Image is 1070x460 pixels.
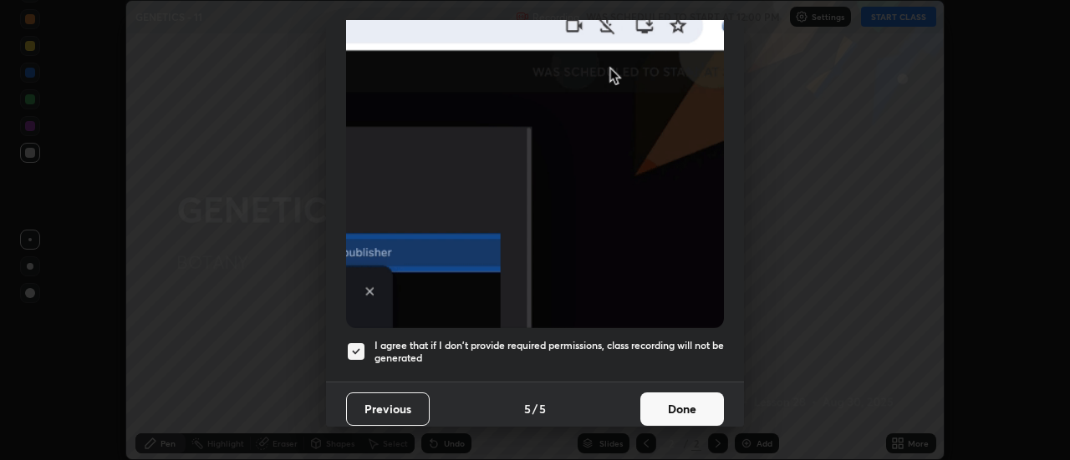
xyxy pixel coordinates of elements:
[532,400,538,417] h4: /
[524,400,531,417] h4: 5
[374,339,724,365] h5: I agree that if I don't provide required permissions, class recording will not be generated
[640,392,724,426] button: Done
[539,400,546,417] h4: 5
[346,392,430,426] button: Previous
